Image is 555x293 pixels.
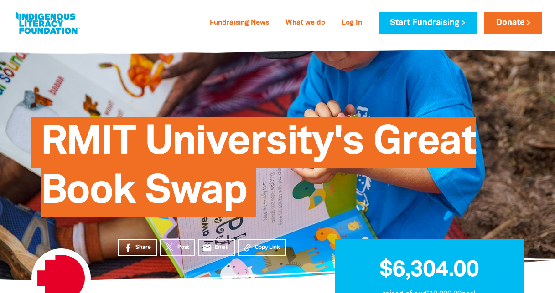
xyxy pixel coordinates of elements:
span: $6,304.00 [379,260,479,281]
a: What we do [280,16,331,30]
span: Post [177,243,189,252]
button: Copy Link [238,239,286,256]
a: emailEmail [198,239,235,256]
span: Copy Link [255,243,280,252]
span: Email [215,243,228,252]
a: Start Fundraising [379,12,477,34]
a: Log In [336,16,368,30]
a: Donate [484,12,542,34]
span: Share [135,243,151,252]
span: RMIT University's Great Book Swap [41,124,476,217]
a: Post [160,239,195,256]
i: email [202,243,212,253]
a: Fundraising News [204,16,275,30]
a: Share [118,239,157,256]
